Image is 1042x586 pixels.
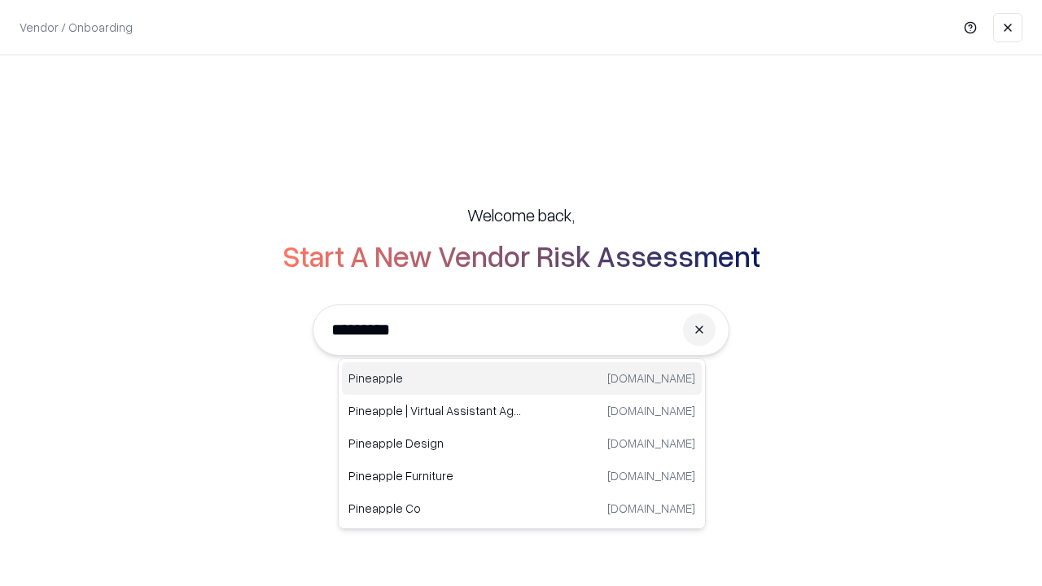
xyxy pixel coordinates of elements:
p: Pineapple Co [348,500,522,517]
p: Vendor / Onboarding [20,19,133,36]
p: [DOMAIN_NAME] [607,370,695,387]
p: [DOMAIN_NAME] [607,435,695,452]
p: Pineapple Furniture [348,467,522,484]
p: [DOMAIN_NAME] [607,500,695,517]
div: Suggestions [338,358,706,529]
p: Pineapple [348,370,522,387]
p: [DOMAIN_NAME] [607,467,695,484]
p: [DOMAIN_NAME] [607,402,695,419]
p: Pineapple Design [348,435,522,452]
h2: Start A New Vendor Risk Assessment [282,239,760,272]
p: Pineapple | Virtual Assistant Agency [348,402,522,419]
h5: Welcome back, [467,203,575,226]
